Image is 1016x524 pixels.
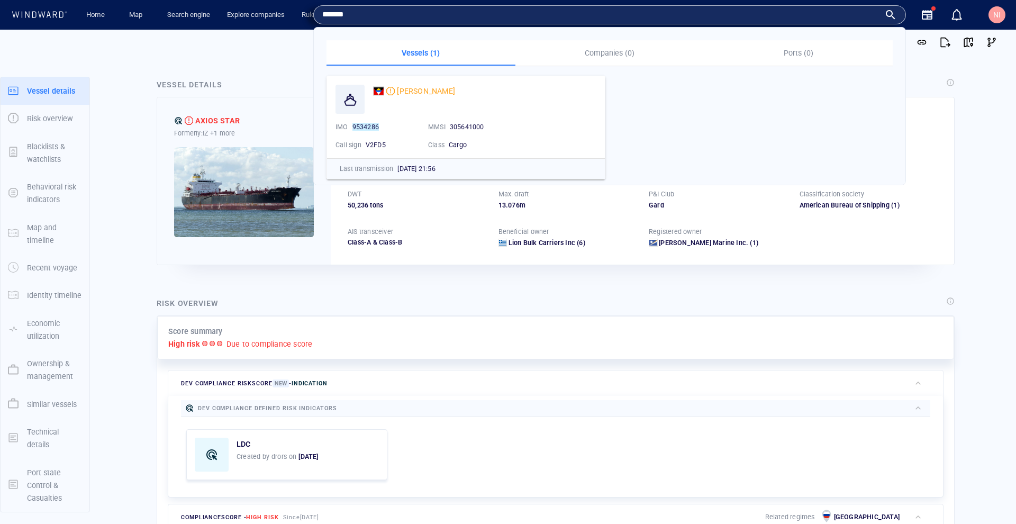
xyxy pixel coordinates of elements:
[78,6,112,24] button: Home
[292,380,328,387] span: Indication
[246,514,278,521] span: High risk
[1,290,89,300] a: Identity timeline
[509,239,575,247] span: Lion Bulk Carriers Inc
[283,514,320,521] span: Since [DATE]
[348,238,371,246] span: Class-A
[1,282,89,309] button: Identity timeline
[271,452,287,462] p: drors
[157,297,219,310] div: Risk overview
[1,480,89,490] a: Port state Control & Casualties
[348,227,393,237] p: AIS transceiver
[237,452,319,462] p: Created by on
[335,140,361,150] p: Call sign
[800,201,890,210] div: American Bureau of Shipping
[298,452,318,462] p: [DATE]
[27,466,82,505] p: Port state Control & Casualties
[27,289,81,302] p: Identity timeline
[575,238,585,248] span: (6)
[993,11,1001,19] span: NI
[649,189,675,199] p: P&I Club
[333,47,509,59] p: Vessels (1)
[181,380,328,387] span: Dev Compliance risk score -
[1,228,89,238] a: Map and timeline
[1,310,89,350] button: Economic utilization
[1,418,89,459] button: Technical details
[163,6,214,24] a: Search engine
[27,261,77,274] p: Recent voyage
[498,189,529,199] p: Max. draft
[986,4,1008,25] button: NI
[649,201,787,210] div: Gard
[366,141,386,149] span: V2FD5
[386,87,395,95] div: Moderate risk
[509,238,585,248] a: Lion Bulk Carriers Inc (6)
[335,122,348,132] p: IMO
[27,426,82,451] p: Technical details
[198,405,337,412] span: Dev Compliance defined risk indicators
[348,189,362,199] p: DWT
[649,227,702,237] p: Registered owner
[371,238,402,246] span: Class-B
[659,238,758,248] a: [PERSON_NAME] Marine Inc. (1)
[765,512,815,522] p: Related regimes
[27,140,82,166] p: Blacklists & watchlists
[174,116,183,125] div: Dev Compliance defined risk: indication
[1,113,89,123] a: Risk overview
[397,87,455,95] span: [PERSON_NAME]
[1,324,89,334] a: Economic utilization
[1,365,89,375] a: Ownership & management
[223,6,289,24] a: Explore companies
[498,201,506,209] span: 13
[27,398,77,411] p: Similar vessels
[168,325,223,338] p: Score summary
[508,201,520,209] span: 076
[27,112,73,125] p: Risk overview
[226,338,313,350] p: Due to compliance score
[522,47,698,59] p: Companies (0)
[297,6,341,24] a: Rule engine
[1,188,89,198] a: Behavioral risk indicators
[1,459,89,512] button: Port state Control & Casualties
[450,123,484,131] span: 305641000
[168,338,200,350] p: High risk
[185,116,193,125] div: High risk
[373,238,377,246] span: &
[157,78,222,91] div: Vessel details
[27,357,82,383] p: Ownership & management
[659,239,748,247] span: Mondoro Marine Inc.
[1,133,89,174] button: Blacklists & watchlists
[352,123,379,131] mark: 9534286
[428,122,446,132] p: MMSI
[181,514,279,521] span: compliance score -
[27,180,82,206] p: Behavioral risk indicators
[800,189,864,199] p: Classification society
[82,6,109,24] a: Home
[340,164,393,174] p: Last transmission
[27,85,75,97] p: Vessel details
[1,77,89,105] button: Vessel details
[174,147,314,237] img: 5905c34f0ed6155845fdd2e0_0
[1,105,89,132] button: Risk overview
[348,201,486,210] div: 50,236 tons
[910,31,933,54] button: Get link
[1,399,89,409] a: Similar vessels
[834,512,900,522] p: [GEOGRAPHIC_DATA]
[1,85,89,95] a: Vessel details
[980,31,1003,54] button: Visual Link Analysis
[1,254,89,282] button: Recent voyage
[195,114,240,127] span: AXIOS STAR
[125,6,150,24] a: Map
[498,227,549,237] p: Beneficial owner
[428,140,444,150] p: Class
[890,201,937,210] span: (1)
[957,31,980,54] button: View on map
[520,201,525,209] span: m
[237,438,251,450] p: LDC
[1,432,89,442] a: Technical details
[1,214,89,255] button: Map and timeline
[273,380,289,387] span: New
[1,263,89,273] a: Recent voyage
[506,201,508,209] span: .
